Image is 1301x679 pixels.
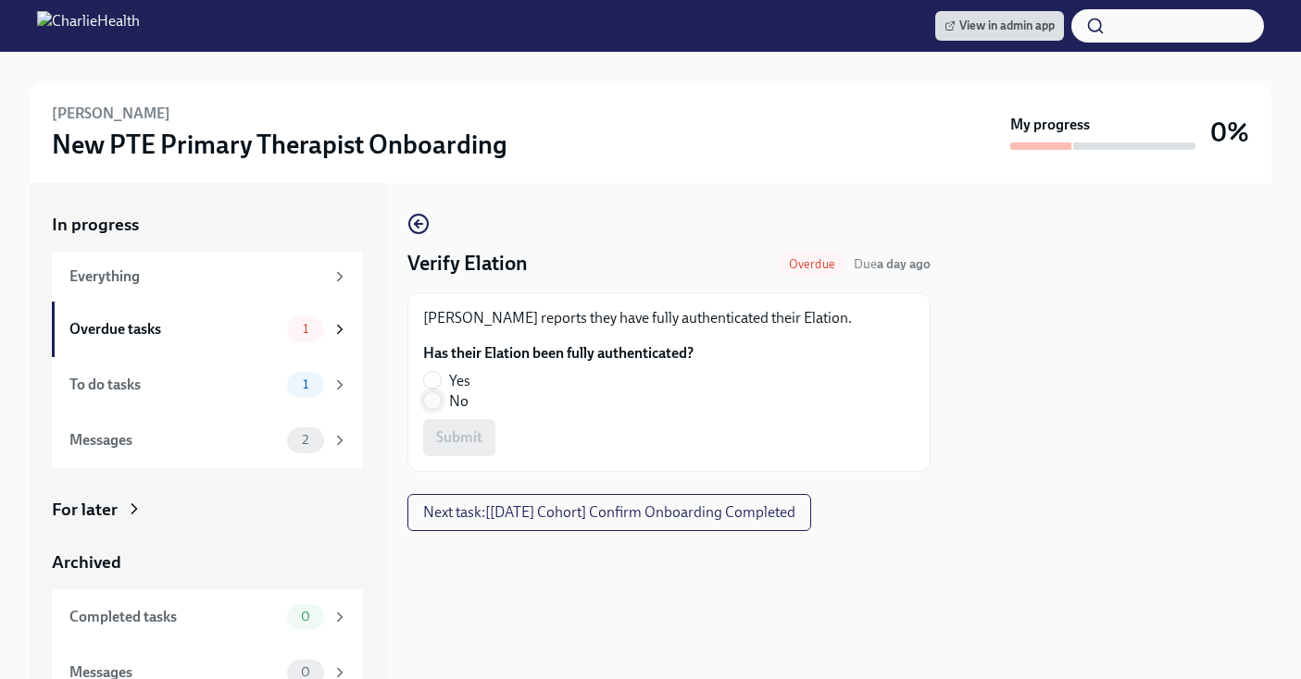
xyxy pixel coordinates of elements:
[290,665,321,679] span: 0
[52,413,363,468] a: Messages2
[69,607,280,627] div: Completed tasks
[52,104,170,124] h6: [PERSON_NAME]
[944,17,1055,35] span: View in admin app
[877,256,931,272] strong: a day ago
[69,430,280,451] div: Messages
[292,377,319,391] span: 1
[407,250,528,278] h4: Verify Elation
[69,319,280,339] div: Overdue tasks
[69,266,324,287] div: Everything
[52,128,507,161] h3: New PTE Primary Therapist Onboarding
[854,256,931,272] span: Due
[52,498,118,522] div: For later
[52,213,363,237] a: In progress
[1210,116,1249,149] h3: 0%
[854,255,931,273] span: September 17th, 2025 09:00
[423,343,694,364] label: Has their Elation been fully authenticated?
[52,498,363,522] a: For later
[52,589,363,645] a: Completed tasks0
[290,610,321,623] span: 0
[449,371,470,391] span: Yes
[423,308,915,328] p: [PERSON_NAME] reports they have fully authenticated their Elation.
[778,257,846,271] span: Overdue
[69,375,280,395] div: To do tasks
[423,503,795,522] span: Next task : [[DATE] Cohort] Confirm Onboarding Completed
[935,11,1064,41] a: View in admin app
[52,357,363,413] a: To do tasks1
[1010,115,1090,135] strong: My progress
[449,391,469,412] span: No
[37,11,140,41] img: CharlieHealth
[52,302,363,357] a: Overdue tasks1
[52,252,363,302] a: Everything
[52,550,363,574] a: Archived
[407,494,811,531] button: Next task:[[DATE] Cohort] Confirm Onboarding Completed
[292,322,319,336] span: 1
[291,433,319,447] span: 2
